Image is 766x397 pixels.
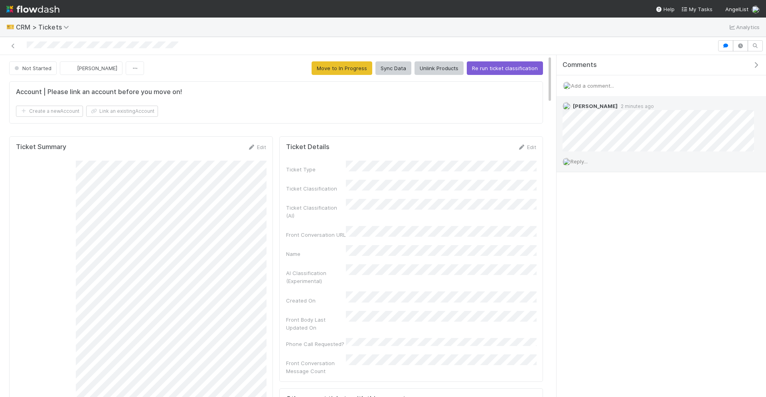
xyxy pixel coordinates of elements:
[286,340,346,348] div: Phone Call Requested?
[752,6,760,14] img: avatar_c597f508-4d28-4c7c-92e0-bd2d0d338f8e.png
[77,65,117,71] span: [PERSON_NAME]
[571,83,614,89] span: Add a comment...
[286,250,346,258] div: Name
[13,65,51,71] span: Not Started
[247,144,266,150] a: Edit
[467,61,543,75] button: Re run ticket classification
[655,5,675,13] div: Help
[681,5,713,13] a: My Tasks
[563,158,571,166] img: avatar_c597f508-4d28-4c7c-92e0-bd2d0d338f8e.png
[16,88,182,96] h5: Account | Please link an account before you move on!
[563,82,571,90] img: avatar_c597f508-4d28-4c7c-92e0-bd2d0d338f8e.png
[573,103,618,109] span: [PERSON_NAME]
[517,144,536,150] a: Edit
[725,6,748,12] span: AngelList
[6,2,59,16] img: logo-inverted-e16ddd16eac7371096b0.svg
[86,106,158,117] button: Link an existingAccount
[563,102,571,110] img: avatar_4aa8e4fd-f2b7-45ba-a6a5-94a913ad1fe4.png
[312,61,372,75] button: Move to In Progress
[16,143,66,151] h5: Ticket Summary
[16,23,73,31] span: CRM > Tickets
[286,231,346,239] div: Front Conversation URL
[67,64,75,72] img: avatar_60e5bba5-e4c9-4ca2-8b5c-d649d5645218.png
[286,204,346,220] div: Ticket Classification (AI)
[728,22,760,32] a: Analytics
[286,165,346,173] div: Ticket Type
[563,61,597,69] span: Comments
[6,24,14,30] span: 🎫
[286,297,346,305] div: Created On
[415,61,464,75] button: Unlink Products
[618,103,654,109] span: 2 minutes ago
[375,61,411,75] button: Sync Data
[286,359,346,375] div: Front Conversation Message Count
[60,61,122,75] button: [PERSON_NAME]
[681,6,713,12] span: My Tasks
[286,316,346,332] div: Front Body Last Updated On
[9,61,57,75] button: Not Started
[16,106,83,117] button: Create a newAccount
[286,143,330,151] h5: Ticket Details
[286,269,346,285] div: AI Classification (Experimental)
[286,185,346,193] div: Ticket Classification
[571,158,588,165] span: Reply...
